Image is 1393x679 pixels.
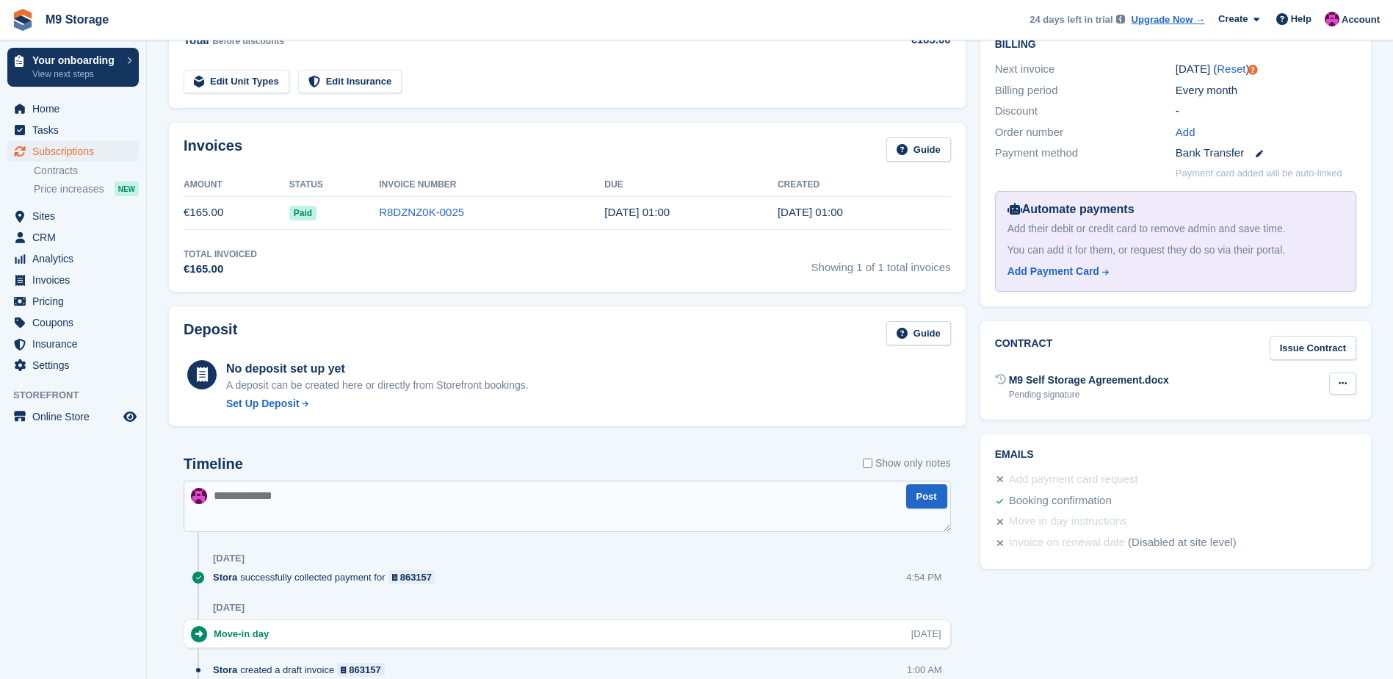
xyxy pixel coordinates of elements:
[337,663,385,677] a: 863157
[32,406,120,427] span: Online Store
[7,227,139,248] a: menu
[184,248,257,261] div: Total Invoiced
[213,602,245,614] div: [DATE]
[184,137,242,162] h2: Invoices
[1176,103,1356,120] div: -
[1009,388,1169,401] div: Pending signature
[886,137,951,162] a: Guide
[32,141,120,162] span: Subscriptions
[7,141,139,162] a: menu
[906,570,941,584] div: 4:54 PM
[1030,12,1112,27] span: 24 days left in trial
[32,98,120,119] span: Home
[32,248,120,269] span: Analytics
[906,484,947,509] button: Post
[7,406,139,427] a: menu
[1218,12,1248,26] span: Create
[213,553,245,564] div: [DATE]
[1176,145,1356,162] div: Bank Transfer
[32,312,120,333] span: Coupons
[995,145,1176,162] div: Payment method
[604,206,670,218] time: 2025-09-16 00:00:00 UTC
[388,570,436,584] a: 863157
[32,355,120,376] span: Settings
[289,173,379,197] th: Status
[184,456,243,473] h2: Timeline
[863,456,872,471] input: Show only notes
[34,181,139,197] a: Price increases NEW
[1132,12,1205,27] a: Upgrade Now →
[811,248,951,278] span: Showing 1 of 1 total invoices
[32,55,120,65] p: Your onboarding
[995,336,1053,360] h2: Contract
[1325,12,1339,26] img: John Doyle
[184,34,209,46] span: Total
[213,663,237,677] span: Stora
[1128,534,1237,552] div: (Disabled at site level)
[907,663,942,677] div: 1:00 AM
[1007,264,1099,279] div: Add Payment Card
[1176,166,1342,181] p: Payment card added will be auto-linked
[32,227,120,248] span: CRM
[7,334,139,354] a: menu
[1291,12,1311,26] span: Help
[1007,221,1344,237] div: Add their debit or credit card to remove admin and save time.
[184,261,257,278] div: €165.00
[995,124,1176,141] div: Order number
[349,663,380,677] div: 863157
[32,291,120,312] span: Pricing
[32,120,120,140] span: Tasks
[911,627,941,641] div: [DATE]
[1116,15,1125,24] img: icon-info-grey-7440780725fd019a000dd9b08b2336e03edf1995a4989e88bcd33f0948082b44.svg
[289,206,316,220] span: Paid
[995,82,1176,99] div: Billing period
[778,206,843,218] time: 2025-09-15 00:00:52 UTC
[1176,82,1356,99] div: Every month
[213,570,237,584] span: Stora
[1009,534,1125,552] div: Invoice on renewal date
[184,70,289,94] a: Edit Unit Types
[32,334,120,354] span: Insurance
[226,378,529,393] p: A deposit can be created here or directly from Storefront bookings.
[886,321,951,345] a: Guide
[1009,373,1169,388] div: M9 Self Storage Agreement.docx
[995,449,1356,461] h2: Emails
[1009,513,1127,531] div: Move in day instructions
[1007,264,1338,279] a: Add Payment Card
[1270,336,1356,360] a: Issue Contract
[7,120,139,140] a: menu
[379,173,604,197] th: Invoice Number
[184,196,289,229] td: €165.00
[1217,62,1245,75] a: Reset
[226,360,529,378] div: No deposit set up yet
[604,173,778,197] th: Due
[213,570,443,584] div: successfully collected payment for
[995,36,1356,51] h2: Billing
[226,396,529,412] a: Set Up Deposit
[7,206,139,226] a: menu
[214,627,276,641] div: Move-in day
[863,456,951,471] label: Show only notes
[12,9,34,31] img: stora-icon-8386f47178a22dfd0bd8f6a31ec36ba5ce8667c1dd55bd0f319d3a0aa187defe.svg
[379,206,464,218] a: R8DZNZ0K-0025
[1009,471,1138,489] div: Add payment card request
[32,270,120,290] span: Invoices
[34,182,104,196] span: Price increases
[298,70,402,94] a: Edit Insurance
[32,206,120,226] span: Sites
[40,7,115,32] a: M9 Storage
[184,173,289,197] th: Amount
[32,68,120,81] p: View next steps
[191,488,207,504] img: John Doyle
[212,36,284,46] span: Before discounts
[1246,63,1259,76] div: Tooltip anchor
[7,270,139,290] a: menu
[400,570,432,584] div: 863157
[7,48,139,87] a: Your onboarding View next steps
[184,321,237,345] h2: Deposit
[115,182,139,196] div: NEW
[7,355,139,376] a: menu
[7,291,139,312] a: menu
[1007,201,1344,218] div: Automate payments
[7,312,139,333] a: menu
